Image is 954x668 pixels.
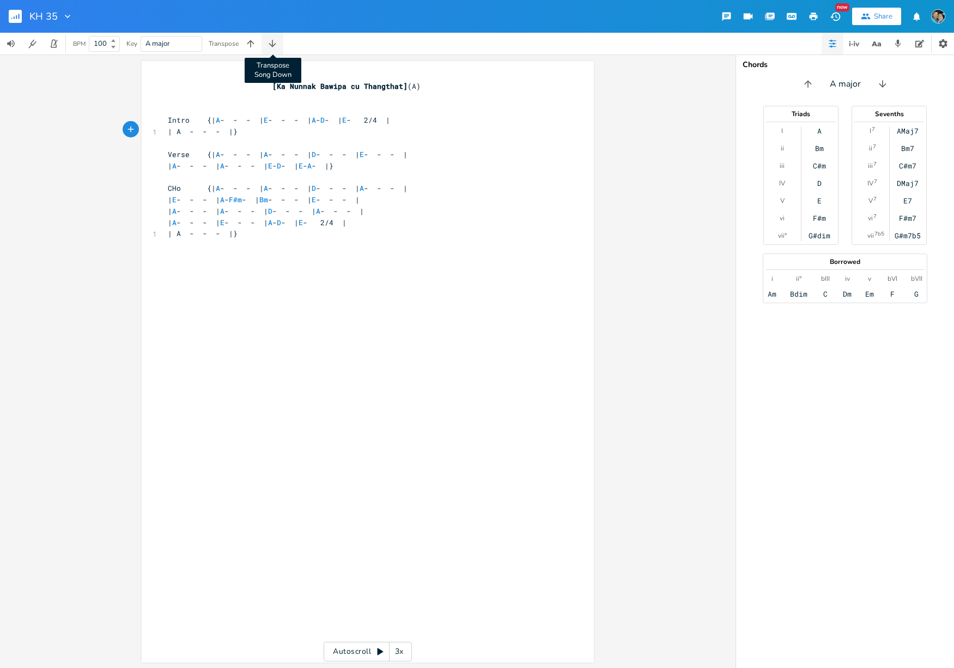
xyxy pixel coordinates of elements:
[220,218,224,227] span: E
[316,206,320,216] span: A
[390,642,409,661] div: 3x
[852,111,926,117] div: Sevenths
[764,111,838,117] div: Triads
[899,161,916,170] div: C#m7
[895,231,921,240] div: G#m7b5
[268,161,272,171] span: E
[809,231,830,240] div: G#dim
[168,115,390,125] span: Intro {| - - - | - - - | - - | - 2/4 |
[843,290,852,298] div: Dm
[873,212,877,221] sup: 7
[73,41,86,47] div: BPM
[172,206,177,216] span: A
[320,115,325,125] span: D
[868,214,873,222] div: vi
[830,78,861,91] span: A major
[790,290,807,298] div: Bdim
[168,149,408,159] span: Verse {| - - - | - - - | - - - | - - - |
[168,183,408,193] span: CHo {| - - - | - - - | - - - | - - - |
[874,11,892,21] div: Share
[781,144,784,153] div: ii
[168,228,238,238] span: | A - - - |}
[324,642,412,661] div: Autoscroll
[903,196,912,205] div: E7
[277,161,281,171] span: D
[264,115,268,125] span: E
[216,115,220,125] span: A
[780,214,785,222] div: vi
[220,195,224,204] span: A
[914,290,919,298] div: G
[220,161,224,171] span: A
[168,81,421,91] span: (A)
[815,144,824,153] div: Bm
[259,195,268,204] span: Bm
[172,195,177,204] span: E
[299,161,303,171] span: E
[264,149,268,159] span: A
[360,149,364,159] span: E
[867,231,874,240] div: vii
[268,218,272,227] span: A
[262,33,283,55] button: Transpose Song Down
[874,177,877,186] sup: 7
[216,149,220,159] span: A
[821,274,830,283] div: bIII
[743,61,947,69] div: Chords
[873,160,877,168] sup: 7
[779,179,785,188] div: IV
[813,214,826,222] div: F#m
[209,40,239,47] div: Transpose
[867,179,873,188] div: IV
[768,290,776,298] div: Am
[778,231,787,240] div: vii°
[901,144,914,153] div: Bm7
[229,195,242,204] span: F#m
[126,40,137,47] div: Key
[845,274,850,283] div: iv
[168,195,360,204] span: | - - - | - - | - - - | - - - |
[307,161,312,171] span: A
[873,142,876,151] sup: 7
[823,290,828,298] div: C
[824,7,846,26] button: New
[360,183,364,193] span: A
[865,290,874,298] div: Em
[781,127,783,135] div: I
[931,9,945,23] img: KLBC Worship Team
[216,183,220,193] span: A
[872,125,875,134] sup: 7
[897,127,919,135] div: AMaj7
[312,195,316,204] span: E
[172,161,177,171] span: A
[868,196,873,205] div: V
[870,127,871,135] div: I
[272,81,408,91] span: [Ka Nunnak Bawipa cu Thangthat]
[888,274,897,283] div: bVI
[168,127,238,136] span: | A - - - |}
[780,196,785,205] div: V
[899,214,916,222] div: F#m7
[172,218,177,227] span: A
[29,11,58,21] span: KH 35
[835,3,849,11] div: New
[168,218,347,227] span: | - - - | - - - | - - | - 2/4 |
[817,127,822,135] div: A
[312,183,316,193] span: D
[873,195,877,203] sup: 7
[868,161,873,170] div: iii
[264,183,268,193] span: A
[168,161,333,171] span: | - - - | - - - | - - | - - |}
[312,149,316,159] span: D
[168,206,364,216] span: | - - - | - - - | - - - | - - - |
[277,218,281,227] span: D
[771,274,773,283] div: i
[817,196,822,205] div: E
[763,258,927,265] div: Borrowed
[817,179,822,188] div: D
[868,274,871,283] div: v
[911,274,922,283] div: bVII
[852,8,901,25] button: Share
[874,230,884,238] sup: 7b5
[813,161,826,170] div: C#m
